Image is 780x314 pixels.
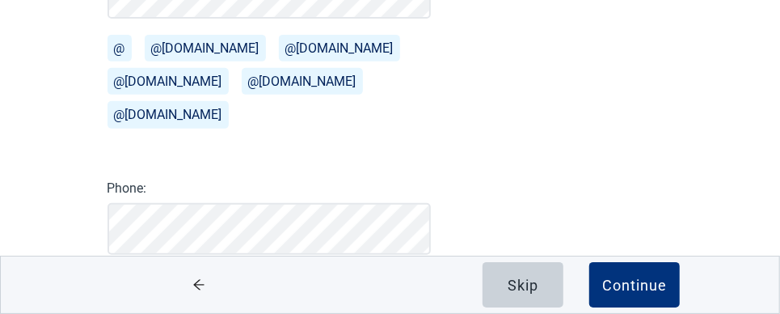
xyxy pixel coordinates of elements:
[483,262,563,308] button: Skip
[279,35,400,62] button: Add @outlook.com to email address
[508,277,538,293] div: Skip
[602,277,667,293] div: Continue
[168,278,229,291] span: arrow-left
[108,35,132,62] button: Add @ to email address
[242,68,363,95] button: Add @hotmail.com to email address
[589,262,680,308] button: Continue
[108,180,431,197] label: Phone:
[145,35,266,62] button: Add @gmail.com to email address
[108,101,229,128] button: Add @sbcglobal.net to email address
[108,68,229,95] button: Add @yahoo.com to email address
